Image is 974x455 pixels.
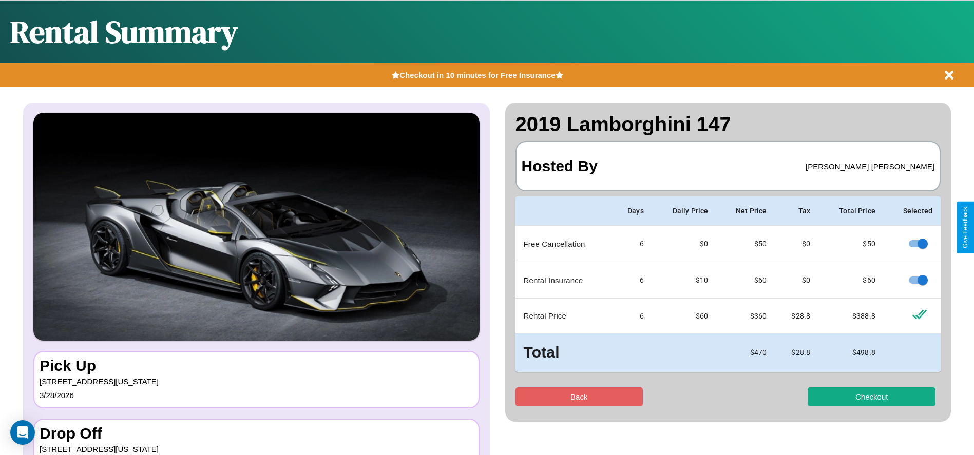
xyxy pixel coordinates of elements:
p: Free Cancellation [524,237,604,251]
table: simple table [515,196,941,372]
td: $ 28.8 [775,333,818,372]
td: $ 388.8 [818,299,884,333]
h3: Drop Off [40,425,473,442]
td: $0 [775,262,818,299]
div: Open Intercom Messenger [10,420,35,445]
td: $ 60 [652,299,716,333]
td: $ 60 [716,262,775,299]
button: Checkout [808,387,935,406]
td: $ 360 [716,299,775,333]
p: 3 / 28 / 2026 [40,388,473,402]
h3: Pick Up [40,357,473,374]
td: 6 [612,299,652,333]
td: $ 50 [818,226,884,262]
p: Rental Insurance [524,273,604,287]
th: Days [612,196,652,226]
td: $ 498.8 [818,333,884,372]
h3: Total [524,342,604,364]
td: $ 470 [716,333,775,372]
p: [STREET_ADDRESS][US_STATE] [40,374,473,388]
b: Checkout in 10 minutes for Free Insurance [399,71,555,80]
h2: 2019 Lamborghini 147 [515,113,941,136]
td: $ 60 [818,262,884,299]
th: Daily Price [652,196,716,226]
th: Tax [775,196,818,226]
h1: Rental Summary [10,11,238,53]
td: 6 [612,226,652,262]
td: 6 [612,262,652,299]
button: Back [515,387,643,406]
td: $10 [652,262,716,299]
th: Net Price [716,196,775,226]
th: Selected [884,196,941,226]
div: Give Feedback [962,207,969,248]
td: $0 [775,226,818,262]
th: Total Price [818,196,884,226]
td: $ 28.8 [775,299,818,333]
td: $ 50 [716,226,775,262]
td: $0 [652,226,716,262]
p: Rental Price [524,309,604,323]
h3: Hosted By [522,147,598,185]
p: [PERSON_NAME] [PERSON_NAME] [806,160,934,173]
